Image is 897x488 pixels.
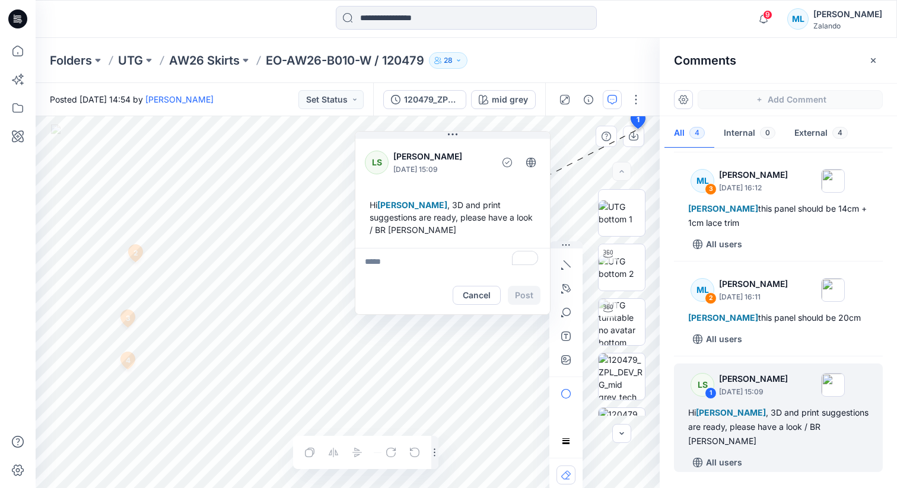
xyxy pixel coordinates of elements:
img: UTG bottom 2 [599,255,645,280]
div: Zalando [813,21,882,30]
p: [DATE] 16:11 [719,291,788,303]
div: ML [691,278,714,302]
img: UTG turntable no avatar bottom [599,299,645,345]
button: Internal [714,119,785,149]
span: [PERSON_NAME] [688,203,758,213]
button: Cancel [453,286,501,305]
span: Posted [DATE] 14:54 by [50,93,214,106]
button: Details [579,90,598,109]
span: 1 [637,114,640,125]
p: EO-AW26-B010-W / 120479 [266,52,424,69]
p: [DATE] 15:09 [719,386,788,398]
p: [DATE] 16:12 [719,182,788,194]
button: All users [688,235,747,254]
p: All users [706,237,742,251]
span: [PERSON_NAME] [377,200,447,210]
button: All [664,119,714,149]
span: 0 [760,127,775,139]
button: All users [688,330,747,349]
button: 120479_ZPL_DEV [383,90,466,109]
img: UTG bottom 1 [599,200,645,225]
button: Add Comment [698,90,883,109]
button: External [785,119,857,149]
textarea: To enrich screen reader interactions, please activate Accessibility in Grammarly extension settings [355,248,550,276]
p: [PERSON_NAME] [719,372,788,386]
span: [PERSON_NAME] [688,312,758,323]
div: this panel should be 20cm [688,311,869,325]
div: 3 [705,183,717,195]
div: ML [787,8,809,30]
p: [PERSON_NAME] [719,277,788,291]
button: mid grey [471,90,536,109]
div: mid grey [492,93,528,106]
div: LS [365,151,389,174]
button: All users [688,453,747,472]
div: [PERSON_NAME] [813,7,882,21]
span: 4 [689,127,705,139]
h2: Comments [674,53,736,68]
p: All users [706,332,742,346]
p: [PERSON_NAME] [393,149,490,164]
p: [DATE] 15:09 [393,164,490,176]
div: 2 [705,292,717,304]
button: 28 [429,52,467,69]
p: All users [706,455,742,470]
a: Folders [50,52,92,69]
img: 120479_ZPL_DEV_RG_mid grey_mc [599,408,645,454]
a: [PERSON_NAME] [145,94,214,104]
span: 4 [832,127,848,139]
div: Hi , 3D and print suggestions are ready, please have a look / BR [PERSON_NAME] [688,406,869,448]
div: 120479_ZPL_DEV [404,93,459,106]
a: AW26 Skirts [169,52,240,69]
div: ML [691,169,714,193]
p: 28 [444,54,453,67]
div: LS [691,373,714,397]
div: this panel should be 14cm + 1cm lace trim [688,202,869,230]
p: [PERSON_NAME] [719,168,788,182]
a: UTG [118,52,143,69]
div: Hi , 3D and print suggestions are ready, please have a look / BR [PERSON_NAME] [365,194,540,241]
div: 1 [705,387,717,399]
span: 9 [763,10,772,20]
img: 120479_ZPL_DEV_RG_mid grey_tech [599,353,645,400]
span: [PERSON_NAME] [696,407,766,417]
